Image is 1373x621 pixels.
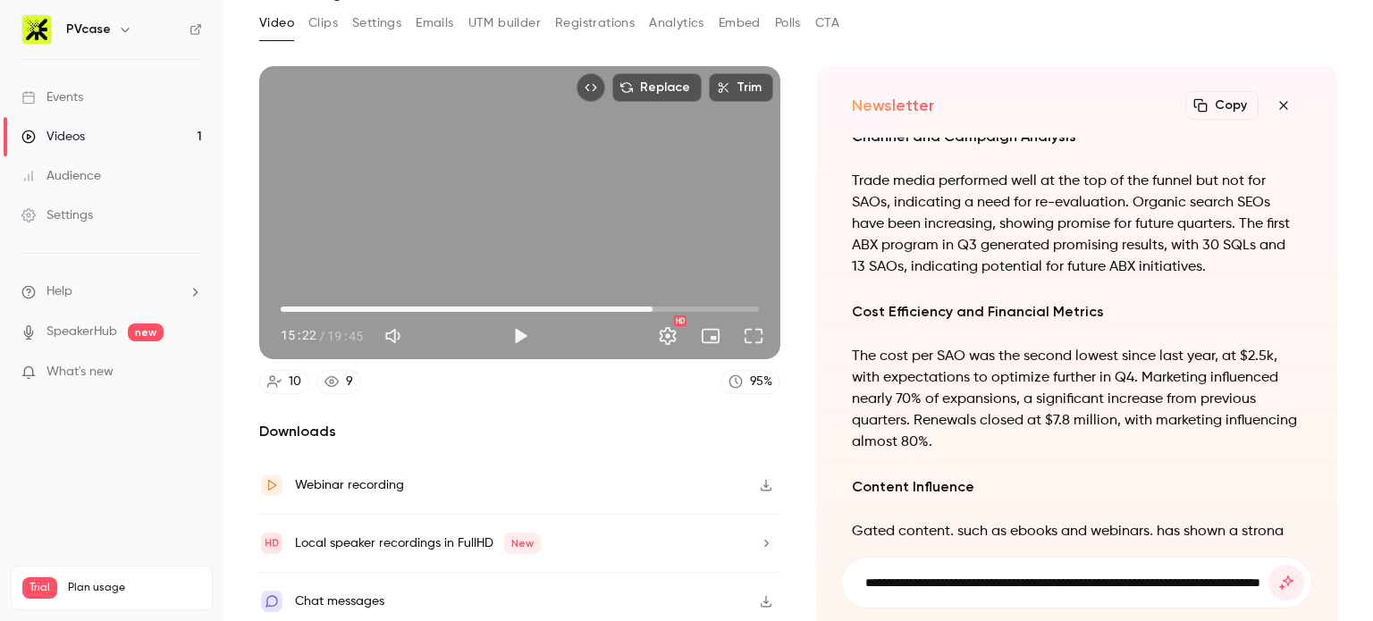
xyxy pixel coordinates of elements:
[22,15,51,44] img: PVcase
[46,282,72,301] span: Help
[21,282,202,301] li: help-dropdown-opener
[21,167,101,185] div: Audience
[377,318,413,354] button: Mute
[181,365,202,381] iframe: Noticeable Trigger
[327,326,363,345] span: 19:45
[852,521,1301,607] p: Gated content, such as ebooks and webinars, has shown a strong influence on closed business, with...
[316,370,361,394] a: 9
[289,373,301,391] div: 10
[259,421,780,442] h2: Downloads
[852,95,934,116] h2: Newsletter
[346,373,353,391] div: 9
[68,581,201,595] span: Plan usage
[555,9,635,38] button: Registrations
[22,577,57,599] span: Trial
[308,9,338,38] button: Clips
[775,9,801,38] button: Polls
[295,533,541,554] div: Local speaker recordings in FullHD
[852,299,1301,324] h3: Cost Efficiency and Financial Metrics
[750,373,772,391] div: 95 %
[21,128,85,146] div: Videos
[128,323,164,341] span: new
[259,9,294,38] button: Video
[719,9,761,38] button: Embed
[352,9,401,38] button: Settings
[295,591,384,612] div: Chat messages
[736,318,771,354] button: Full screen
[502,318,538,354] button: Play
[650,318,686,354] button: Settings
[66,21,111,38] h6: PVcase
[693,318,729,354] button: Turn on miniplayer
[295,474,404,496] div: Webinar recording
[709,73,773,102] button: Trim
[674,315,686,326] div: HD
[416,9,453,38] button: Emails
[852,474,1301,499] h3: Content Influence
[281,326,316,345] span: 15:22
[318,326,325,345] span: /
[259,370,309,394] a: 10
[468,9,541,38] button: UTM builder
[281,326,363,345] div: 15:22
[577,73,605,102] button: Embed video
[46,363,114,382] span: What's new
[21,88,83,106] div: Events
[612,73,702,102] button: Replace
[852,346,1301,453] p: The cost per SAO was the second lowest since last year, at $2.5k, with expectations to optimize f...
[46,323,117,341] a: SpeakerHub
[720,370,780,394] a: 95%
[1185,91,1259,120] button: Copy
[815,9,839,38] button: CTA
[649,9,704,38] button: Analytics
[504,533,541,554] span: New
[852,171,1301,278] p: Trade media performed well at the top of the funnel but not for SAOs, indicating a need for re-ev...
[21,206,93,224] div: Settings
